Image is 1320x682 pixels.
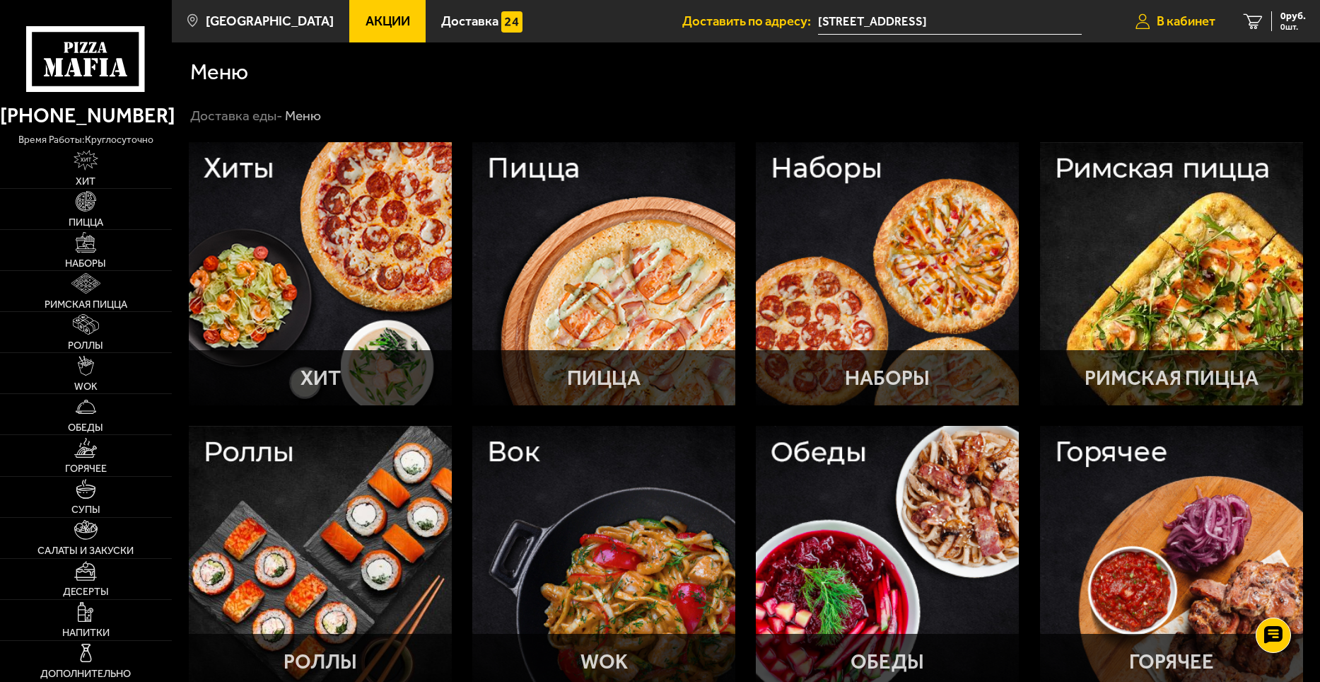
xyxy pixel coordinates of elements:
[189,142,452,405] a: ХитХит
[65,463,107,473] span: Горячее
[1280,23,1306,31] span: 0 шт.
[682,15,818,28] span: Доставить по адресу:
[818,8,1082,35] span: Россия, Санкт-Петербург, Свердловская набережная, 4Б
[65,258,106,268] span: Наборы
[69,217,103,227] span: Пицца
[63,586,109,596] span: Десерты
[845,368,930,388] p: Наборы
[45,299,127,309] span: Римская пицца
[206,15,334,28] span: [GEOGRAPHIC_DATA]
[441,15,498,28] span: Доставка
[1280,11,1306,21] span: 0 руб.
[1085,368,1258,388] p: Римская пицца
[37,545,134,555] span: Салаты и закуски
[580,652,628,672] p: WOK
[501,11,522,32] img: 15daf4d41897b9f0e9f617042186c801.svg
[1157,15,1215,28] span: В кабинет
[68,422,103,432] span: Обеды
[472,142,735,405] a: ПиццаПицца
[285,107,321,125] div: Меню
[40,669,131,678] span: Дополнительно
[190,61,248,83] h1: Меню
[1129,652,1214,672] p: Горячее
[1040,142,1303,405] a: Римская пиццаРимская пицца
[851,652,924,672] p: Обеды
[756,142,1019,405] a: НаборыНаборы
[284,652,357,672] p: Роллы
[190,108,283,124] a: Доставка еды-
[74,381,98,391] span: WOK
[366,15,410,28] span: Акции
[62,628,110,637] span: Напитки
[567,368,641,388] p: Пицца
[68,340,103,350] span: Роллы
[300,368,341,388] p: Хит
[818,8,1082,35] input: Ваш адрес доставки
[71,504,100,514] span: Супы
[76,176,95,186] span: Хит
